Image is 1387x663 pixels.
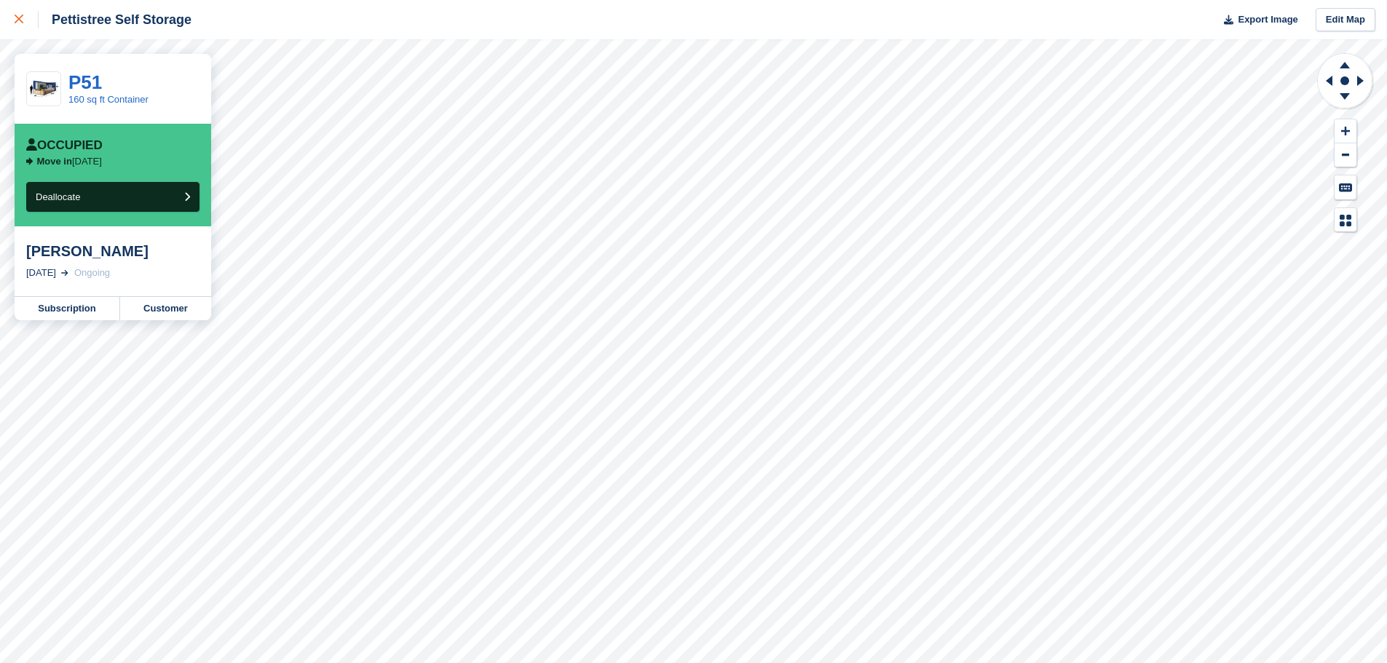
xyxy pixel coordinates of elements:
[26,266,56,280] div: [DATE]
[26,242,199,260] div: [PERSON_NAME]
[26,182,199,212] button: Deallocate
[68,71,102,93] a: P51
[1335,175,1356,199] button: Keyboard Shortcuts
[37,156,102,167] p: [DATE]
[27,76,60,102] img: 20-ft-container%20(47).jpg
[1238,12,1297,27] span: Export Image
[61,270,68,276] img: arrow-right-light-icn-cde0832a797a2874e46488d9cf13f60e5c3a73dbe684e267c42b8395dfbc2abf.svg
[68,94,149,105] a: 160 sq ft Container
[1335,143,1356,167] button: Zoom Out
[120,297,211,320] a: Customer
[15,297,120,320] a: Subscription
[26,157,33,165] img: arrow-right-icn-b7405d978ebc5dd23a37342a16e90eae327d2fa7eb118925c1a0851fb5534208.svg
[1335,119,1356,143] button: Zoom In
[1215,8,1298,32] button: Export Image
[39,11,191,28] div: Pettistree Self Storage
[1316,8,1375,32] a: Edit Map
[26,138,103,153] div: Occupied
[37,156,72,167] span: Move in
[74,266,110,280] div: Ongoing
[1335,208,1356,232] button: Map Legend
[36,191,80,202] span: Deallocate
